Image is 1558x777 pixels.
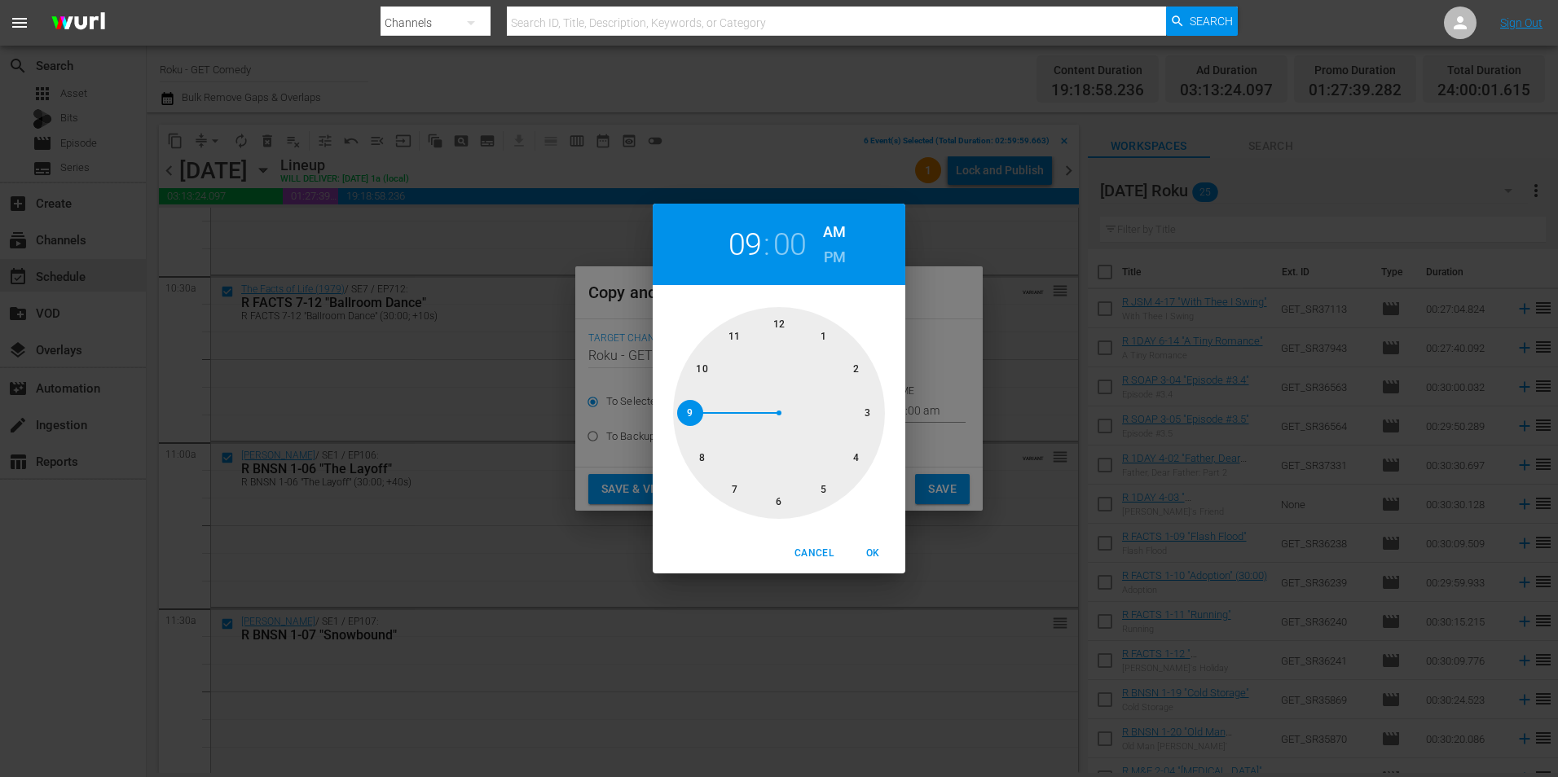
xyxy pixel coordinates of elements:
[1500,16,1543,29] a: Sign Out
[10,13,29,33] span: menu
[824,244,846,270] h6: PM
[728,226,762,263] button: 09
[39,4,117,42] img: ans4CAIJ8jUAAAAAAAAAAAAAAAAAAAAAAAAgQb4GAAAAAAAAAAAAAAAAAAAAAAAAJMjXAAAAAAAAAAAAAAAAAAAAAAAAgAT5G...
[847,540,899,567] button: OK
[764,226,770,263] h2: :
[853,545,892,562] span: OK
[823,244,846,270] button: PM
[788,540,840,567] button: Cancel
[1190,7,1233,36] span: Search
[823,219,846,245] button: AM
[773,226,807,263] button: 00
[794,545,834,562] span: Cancel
